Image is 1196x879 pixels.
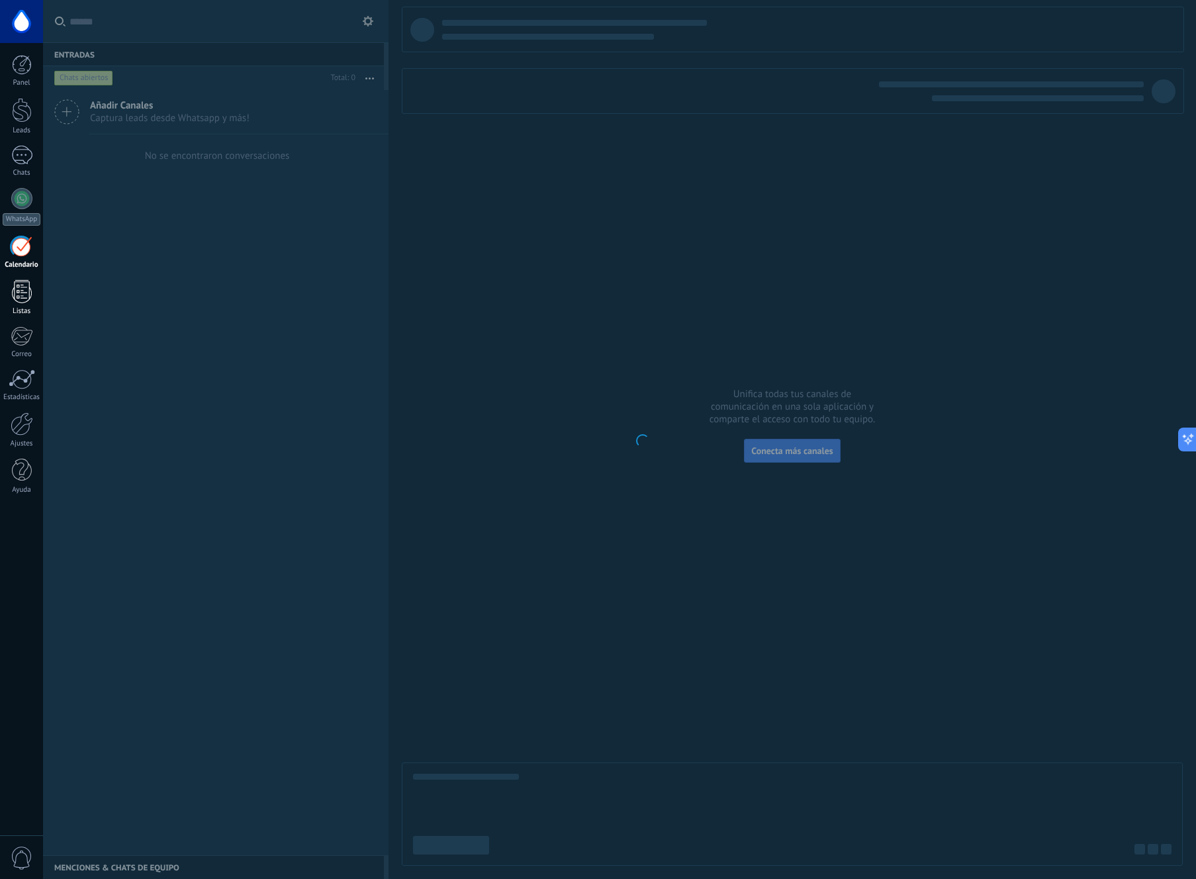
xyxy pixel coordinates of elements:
[3,439,41,448] div: Ajustes
[3,126,41,135] div: Leads
[3,169,41,177] div: Chats
[3,79,41,87] div: Panel
[3,350,41,359] div: Correo
[3,261,41,269] div: Calendario
[3,307,41,316] div: Listas
[3,393,41,402] div: Estadísticas
[3,486,41,494] div: Ayuda
[3,213,40,226] div: WhatsApp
